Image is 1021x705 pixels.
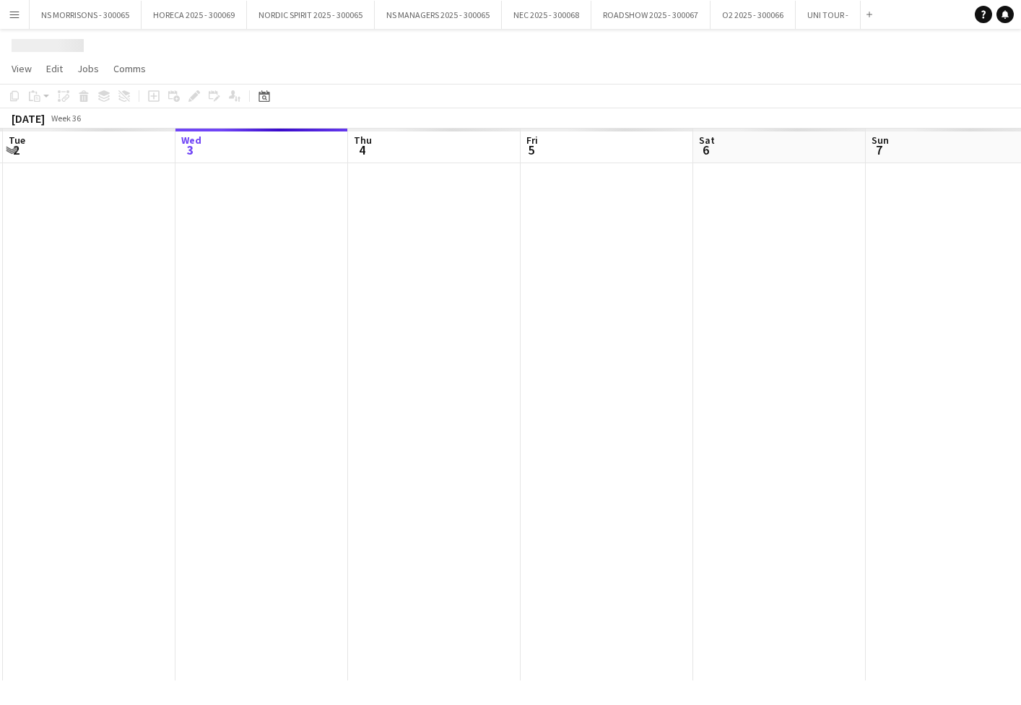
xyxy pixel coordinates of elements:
span: Edit [46,62,63,75]
button: NS MORRISONS - 300065 [30,1,142,29]
span: Jobs [77,62,99,75]
button: UNI TOUR - [796,1,861,29]
span: Wed [181,134,201,147]
span: Tue [9,134,25,147]
button: NORDIC SPIRIT 2025 - 300065 [247,1,375,29]
a: Comms [108,59,152,78]
button: ROADSHOW 2025 - 300067 [591,1,711,29]
span: Week 36 [48,113,84,124]
span: View [12,62,32,75]
button: HORECA 2025 - 300069 [142,1,247,29]
span: Sun [872,134,889,147]
span: Thu [354,134,372,147]
a: View [6,59,38,78]
a: Edit [40,59,69,78]
span: 5 [524,142,538,158]
span: 4 [352,142,372,158]
span: Fri [526,134,538,147]
span: 6 [697,142,715,158]
button: O2 2025 - 300066 [711,1,796,29]
span: 3 [179,142,201,158]
button: NEC 2025 - 300068 [502,1,591,29]
button: NS MANAGERS 2025 - 300065 [375,1,502,29]
span: Sat [699,134,715,147]
span: Comms [113,62,146,75]
a: Jobs [71,59,105,78]
div: [DATE] [12,111,45,126]
span: 7 [869,142,889,158]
